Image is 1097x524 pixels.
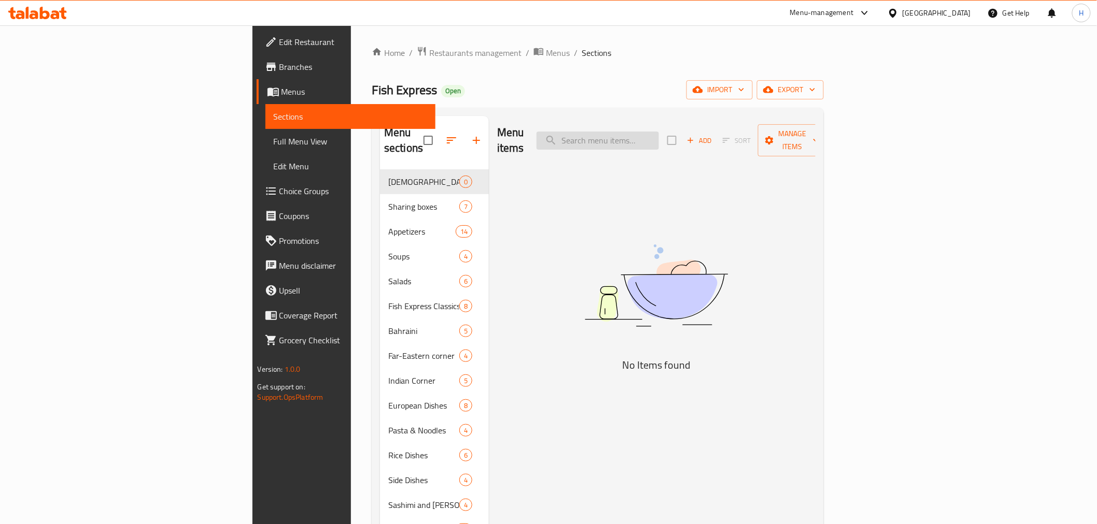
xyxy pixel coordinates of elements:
[279,259,427,272] span: Menu disclaimer
[265,129,435,154] a: Full Menu View
[388,499,459,511] div: Sashimi and Sushi
[257,228,435,253] a: Promotions
[279,61,427,73] span: Branches
[439,128,464,153] span: Sort sections
[460,401,472,411] span: 8
[257,253,435,278] a: Menu disclaimer
[258,380,305,394] span: Get support on:
[459,350,472,362] div: items
[372,46,824,60] nav: breadcrumb
[765,83,815,96] span: export
[388,200,459,213] span: Sharing boxes
[274,110,427,123] span: Sections
[417,129,439,151] span: Select all sections
[388,499,459,511] span: Sashimi and [PERSON_NAME]
[279,185,427,197] span: Choice Groups
[459,275,472,287] div: items
[257,278,435,303] a: Upsell
[527,217,786,354] img: dish.svg
[388,374,459,387] span: Indian Corner
[459,176,472,188] div: items
[683,133,716,149] span: Add item
[417,46,522,60] a: Restaurants management
[388,325,459,337] span: Bahraini
[380,318,489,343] div: Bahraini5
[380,443,489,468] div: Rice Dishes6
[388,474,459,486] span: Side Dishes
[766,127,819,153] span: Manage items
[790,7,854,19] div: Menu-management
[380,393,489,418] div: European Dishes8
[388,275,459,287] div: Salads
[459,325,472,337] div: items
[265,104,435,129] a: Sections
[285,362,301,376] span: 1.0.0
[380,244,489,269] div: Soups4
[460,450,472,460] span: 6
[758,124,827,156] button: Manage items
[388,176,459,188] div: Iftar Box
[380,468,489,492] div: Side Dishes4
[459,250,472,263] div: items
[459,300,472,312] div: items
[257,30,435,54] a: Edit Restaurant
[388,225,456,238] span: Appetizers
[388,399,459,412] span: European Dishes
[388,176,459,188] span: [DEMOGRAPHIC_DATA] Box
[459,374,472,387] div: items
[257,328,435,353] a: Grocery Checklist
[460,475,472,485] span: 4
[274,160,427,172] span: Edit Menu
[257,203,435,228] a: Coupons
[380,294,489,318] div: Fish Express Classics8
[380,492,489,517] div: Sashimi and [PERSON_NAME]4
[460,426,472,435] span: 4
[279,284,427,297] span: Upsell
[686,80,753,99] button: import
[757,80,824,99] button: export
[527,357,786,373] h5: No Items found
[265,154,435,179] a: Edit Menu
[456,225,472,238] div: items
[279,309,427,322] span: Coverage Report
[388,350,459,362] span: Far-Eastern corner
[257,79,435,104] a: Menus
[258,390,324,404] a: Support.OpsPlatform
[460,276,472,286] span: 6
[257,54,435,79] a: Branches
[683,133,716,149] button: Add
[380,169,489,194] div: [DEMOGRAPHIC_DATA] Box0
[537,132,659,150] input: search
[441,85,465,97] div: Open
[464,128,489,153] button: Add section
[380,368,489,393] div: Indian Corner5
[460,202,472,212] span: 7
[460,376,472,386] span: 5
[388,424,459,436] span: Pasta & Noodles
[685,135,713,147] span: Add
[716,133,758,149] span: Select section first
[274,135,427,148] span: Full Menu View
[1079,7,1084,19] span: H
[695,83,744,96] span: import
[546,47,570,59] span: Menus
[460,301,472,311] span: 8
[257,303,435,328] a: Coverage Report
[258,362,283,376] span: Version:
[460,351,472,361] span: 4
[497,125,524,156] h2: Menu items
[574,47,578,59] li: /
[380,269,489,294] div: Salads6
[388,300,459,312] div: Fish Express Classics
[279,334,427,346] span: Grocery Checklist
[279,235,427,247] span: Promotions
[279,36,427,48] span: Edit Restaurant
